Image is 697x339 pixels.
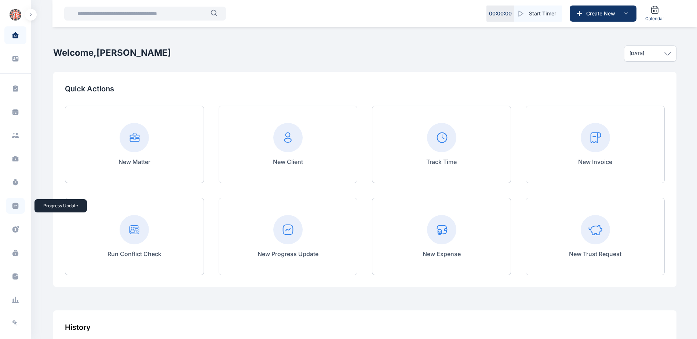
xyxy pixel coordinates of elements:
[570,6,636,22] button: Create New
[529,10,556,17] span: Start Timer
[514,6,562,22] button: Start Timer
[578,157,612,166] p: New Invoice
[273,157,303,166] p: New Client
[258,249,318,258] p: New Progress Update
[642,3,667,25] a: Calendar
[489,10,512,17] p: 00 : 00 : 00
[65,322,665,332] div: History
[118,157,150,166] p: New Matter
[107,249,161,258] p: Run Conflict Check
[630,51,644,56] p: [DATE]
[423,249,461,258] p: New Expense
[583,10,621,17] span: Create New
[65,84,665,94] p: Quick Actions
[569,249,621,258] p: New Trust Request
[53,47,171,59] h2: Welcome, [PERSON_NAME]
[645,16,664,22] span: Calendar
[426,157,457,166] p: Track Time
